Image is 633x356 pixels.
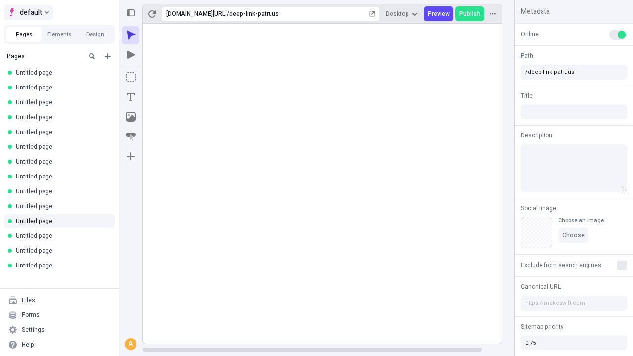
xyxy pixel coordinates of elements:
[16,247,107,255] div: Untitled page
[455,6,484,21] button: Publish
[459,10,480,18] span: Publish
[521,282,561,291] span: Canonical URL
[521,204,556,213] span: Social Image
[16,69,107,77] div: Untitled page
[16,173,107,180] div: Untitled page
[22,296,35,304] div: Files
[4,5,53,20] button: Select site
[7,52,82,60] div: Pages
[521,131,552,140] span: Description
[42,27,77,42] button: Elements
[16,98,107,106] div: Untitled page
[22,341,34,349] div: Help
[77,27,113,42] button: Design
[562,231,585,239] span: Choose
[16,202,107,210] div: Untitled page
[122,108,139,126] button: Image
[558,228,588,243] button: Choose
[521,296,627,311] input: https://makeswift.com
[22,326,45,334] div: Settings
[16,113,107,121] div: Untitled page
[102,50,114,62] button: Add new
[428,10,450,18] span: Preview
[521,51,533,60] span: Path
[521,30,539,39] span: Online
[386,10,409,18] span: Desktop
[166,10,227,18] div: [URL][DOMAIN_NAME]
[122,128,139,145] button: Button
[122,88,139,106] button: Text
[521,261,601,269] span: Exclude from search engines
[22,311,40,319] div: Forms
[16,217,107,225] div: Untitled page
[16,128,107,136] div: Untitled page
[558,217,604,224] div: Choose an image
[382,6,422,21] button: Desktop
[521,91,533,100] span: Title
[16,187,107,195] div: Untitled page
[227,10,229,18] div: /
[20,6,42,18] span: default
[424,6,453,21] button: Preview
[521,322,564,331] span: Sitemap priority
[16,84,107,91] div: Untitled page
[16,262,107,269] div: Untitled page
[16,158,107,166] div: Untitled page
[16,232,107,240] div: Untitled page
[122,68,139,86] button: Box
[16,143,107,151] div: Untitled page
[6,27,42,42] button: Pages
[126,339,136,349] div: A
[229,10,367,18] div: deep-link-patruus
